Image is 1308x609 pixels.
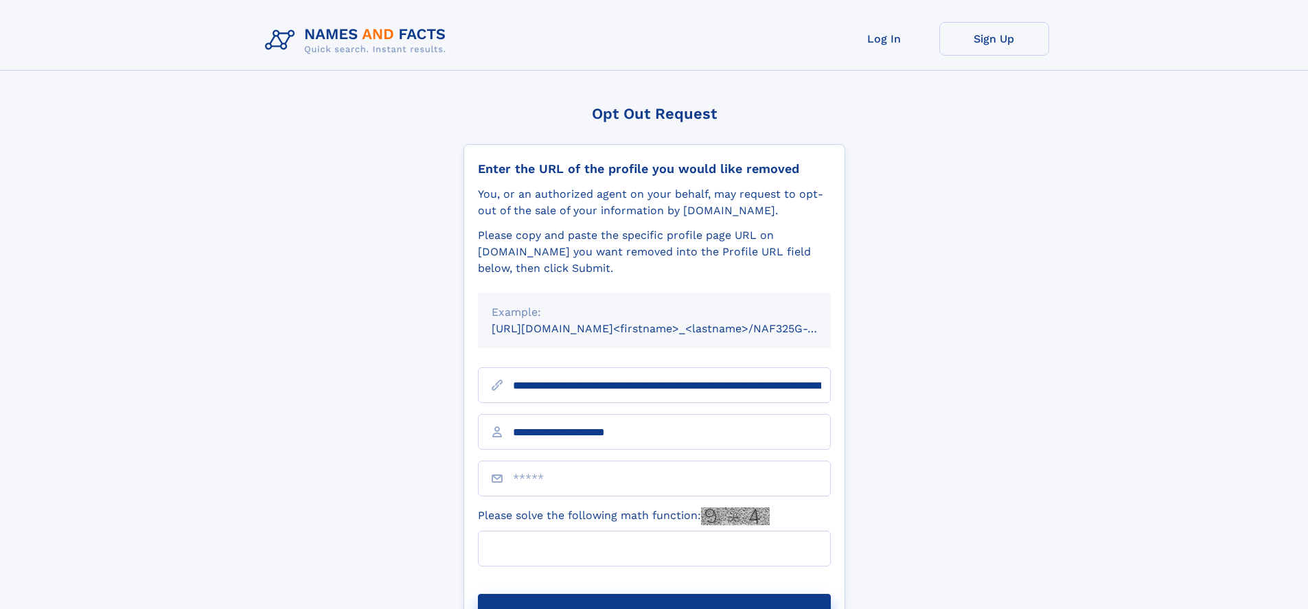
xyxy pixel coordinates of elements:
[478,186,831,219] div: You, or an authorized agent on your behalf, may request to opt-out of the sale of your informatio...
[829,22,939,56] a: Log In
[260,22,457,59] img: Logo Names and Facts
[939,22,1049,56] a: Sign Up
[492,322,857,335] small: [URL][DOMAIN_NAME]<firstname>_<lastname>/NAF325G-xxxxxxxx
[478,227,831,277] div: Please copy and paste the specific profile page URL on [DOMAIN_NAME] you want removed into the Pr...
[463,105,845,122] div: Opt Out Request
[478,507,770,525] label: Please solve the following math function:
[478,161,831,176] div: Enter the URL of the profile you would like removed
[492,304,817,321] div: Example:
